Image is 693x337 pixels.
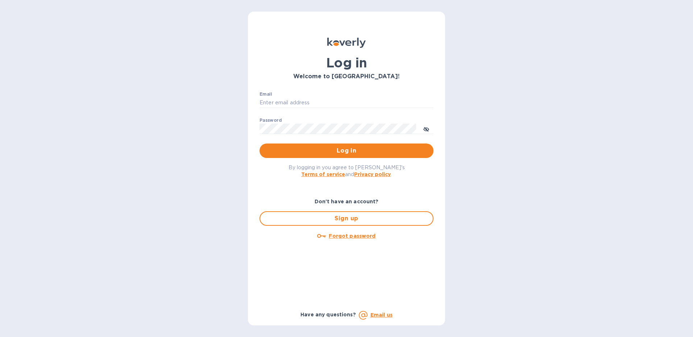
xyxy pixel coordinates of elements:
[265,146,428,155] span: Log in
[260,143,433,158] button: Log in
[266,214,427,223] span: Sign up
[260,55,433,70] h1: Log in
[260,92,272,96] label: Email
[300,312,356,317] b: Have any questions?
[354,171,391,177] a: Privacy policy
[260,97,433,108] input: Enter email address
[315,199,379,204] b: Don't have an account?
[260,73,433,80] h3: Welcome to [GEOGRAPHIC_DATA]!
[327,38,366,48] img: Koverly
[329,233,375,239] u: Forgot password
[419,121,433,136] button: toggle password visibility
[370,312,393,318] a: Email us
[289,165,405,177] span: By logging in you agree to [PERSON_NAME]'s and .
[301,171,345,177] a: Terms of service
[260,118,282,122] label: Password
[260,211,433,226] button: Sign up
